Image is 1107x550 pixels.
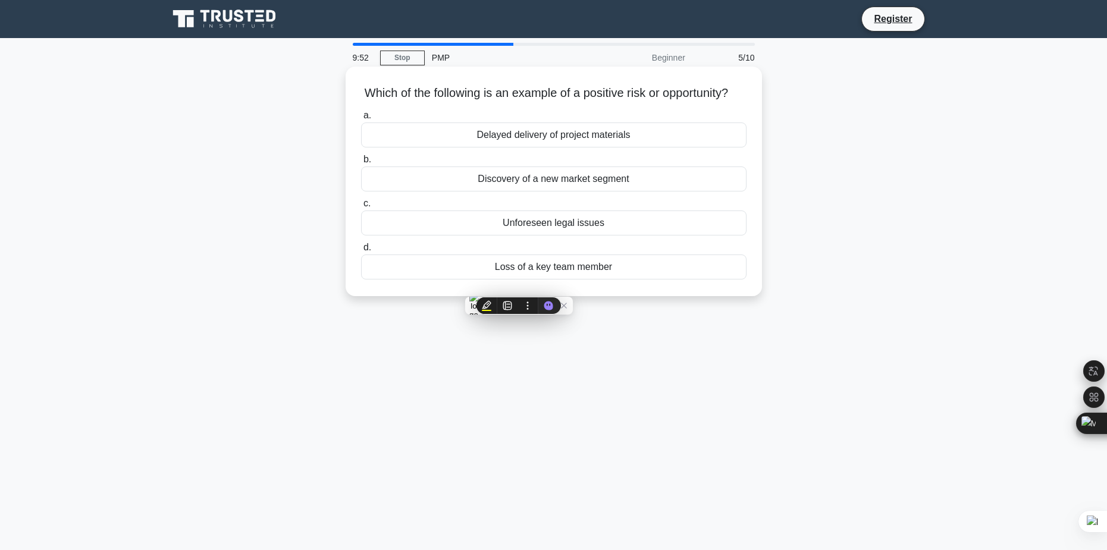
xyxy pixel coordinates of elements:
[361,122,747,147] div: Delayed delivery of project materials
[425,46,588,70] div: PMP
[380,51,425,65] a: Stop
[692,46,762,70] div: 5/10
[360,86,748,101] h5: Which of the following is an example of a positive risk or opportunity?
[361,254,747,279] div: Loss of a key team member
[363,110,371,120] span: a.
[363,198,371,208] span: c.
[346,46,380,70] div: 9:52
[363,154,371,164] span: b.
[588,46,692,70] div: Beginner
[867,11,919,26] a: Register
[363,242,371,252] span: d.
[361,166,747,191] div: Discovery of a new market segment
[361,210,747,235] div: Unforeseen legal issues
